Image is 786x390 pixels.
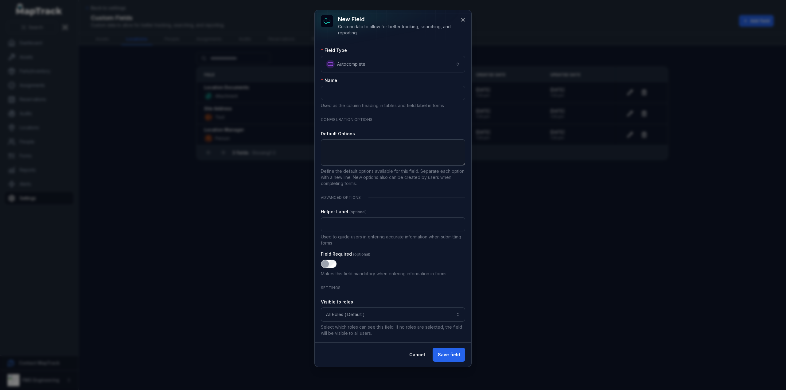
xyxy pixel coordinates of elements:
[321,139,465,166] textarea: :r4p:-form-item-label
[321,56,465,72] button: Autocomplete
[321,86,465,100] input: :r4o:-form-item-label
[321,282,465,294] div: Settings
[321,251,370,257] label: Field Required
[433,348,465,362] button: Save field
[321,299,353,305] label: Visible to roles
[321,47,347,53] label: Field Type
[321,271,465,277] p: Makes this field mandatory when entering information in forms
[321,307,465,322] button: All Roles ( Default )
[321,217,465,231] input: :r4q:-form-item-label
[321,191,465,204] div: Advanced Options
[321,260,337,268] input: :r4r:-form-item-label
[321,324,465,336] p: Select which roles can see this field. If no roles are selected, the field will be visible to all...
[321,77,337,83] label: Name
[321,114,465,126] div: Configuration Options
[338,15,455,24] h3: New field
[404,348,430,362] button: Cancel
[321,234,465,246] p: Used to guide users in entering accurate information when submitting forms
[321,131,355,137] label: Default Options
[321,102,465,109] p: Used as the column heading in tables and field label in forms
[321,168,465,187] p: Define the default options available for this field. Separate each option with a new line. New op...
[321,209,367,215] label: Helper Label
[338,24,455,36] div: Custom data to allow for better tracking, searching, and reporting.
